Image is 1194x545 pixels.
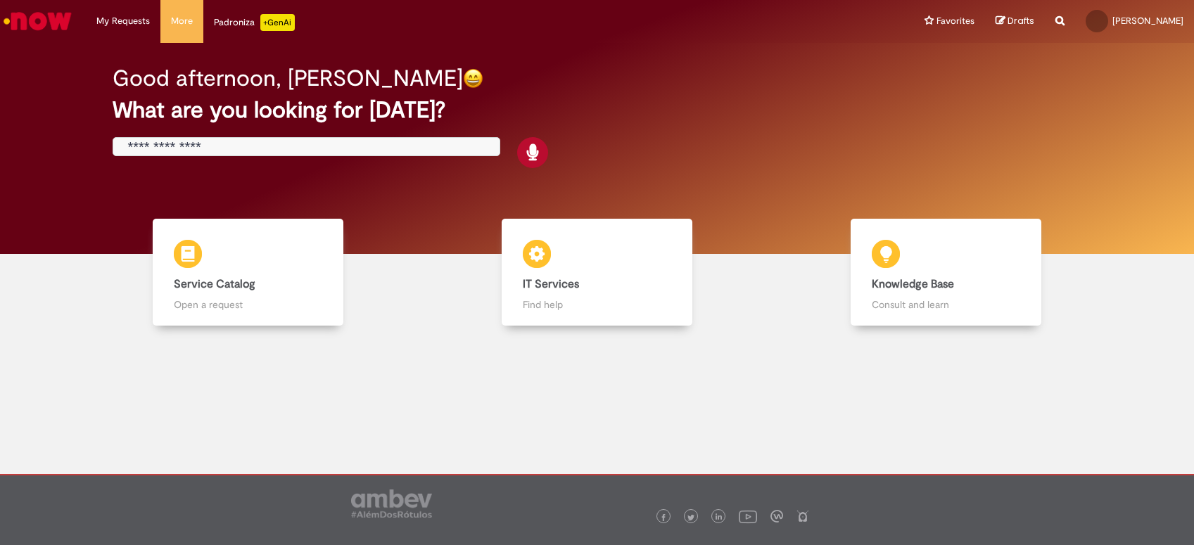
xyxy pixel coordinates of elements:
p: +GenAi [260,14,295,31]
img: logo_footer_linkedin.png [716,513,723,522]
img: happy-face.png [463,68,483,89]
img: logo_footer_facebook.png [660,514,667,521]
b: Service Catalog [174,277,255,291]
span: My Requests [96,14,150,28]
div: Padroniza [214,14,295,31]
img: ServiceNow [1,7,74,35]
p: Find help [523,297,671,312]
a: Service Catalog Open a request [74,219,423,326]
img: logo_footer_workplace.png [770,510,783,522]
img: logo_footer_twitter.png [687,514,694,521]
span: [PERSON_NAME] [1112,15,1183,27]
img: logo_footer_ambev_rotulo_gray.png [351,489,432,518]
a: Drafts [996,15,1034,28]
p: Open a request [174,297,322,312]
h2: What are you looking for [DATE]? [113,98,1081,122]
p: Consult and learn [872,297,1020,312]
span: Drafts [1008,14,1034,27]
h2: Good afternoon, [PERSON_NAME] [113,66,463,91]
a: Knowledge Base Consult and learn [771,219,1120,326]
span: Favorites [936,14,974,28]
span: More [171,14,193,28]
b: IT Services [523,277,579,291]
img: logo_footer_naosei.png [796,510,809,522]
a: IT Services Find help [423,219,772,326]
b: Knowledge Base [872,277,954,291]
img: logo_footer_youtube.png [739,507,757,525]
